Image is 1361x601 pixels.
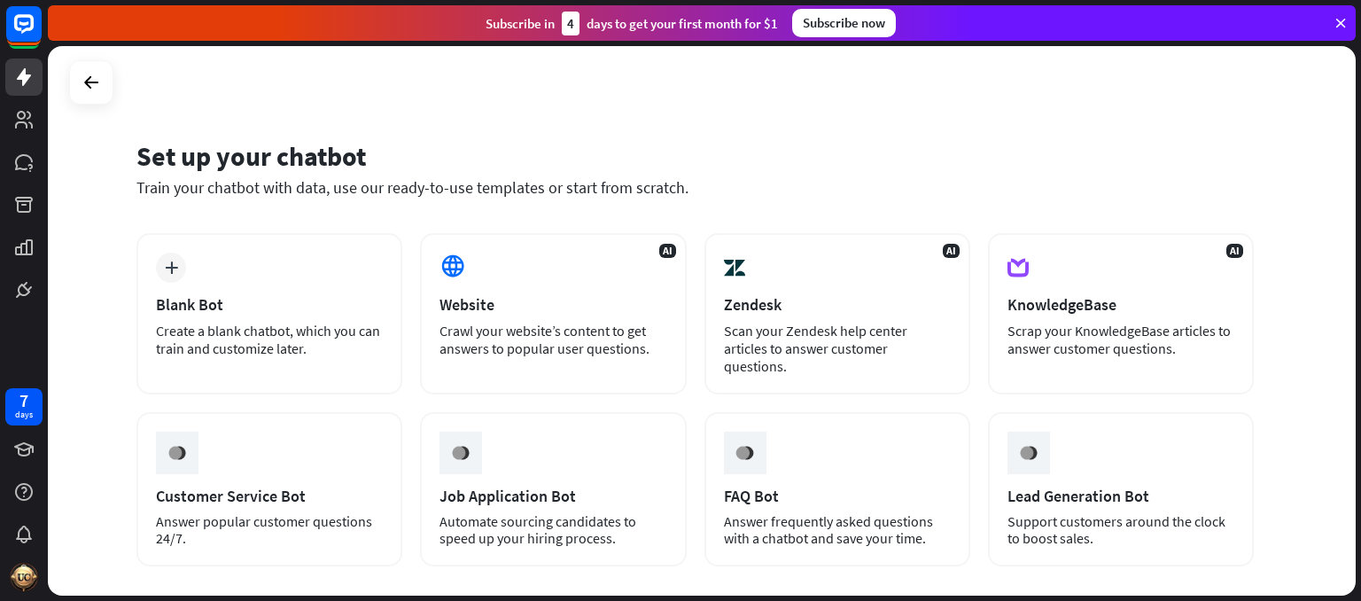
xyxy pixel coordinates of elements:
[19,393,28,409] div: 7
[562,12,579,35] div: 4
[792,9,896,37] div: Subscribe now
[486,12,778,35] div: Subscribe in days to get your first month for $1
[5,388,43,425] a: 7 days
[15,409,33,421] div: days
